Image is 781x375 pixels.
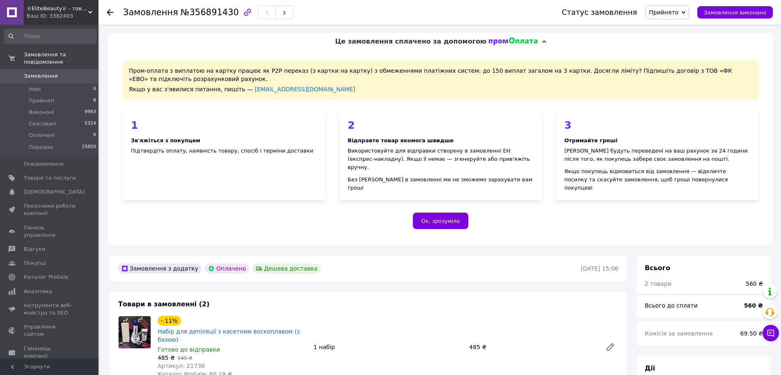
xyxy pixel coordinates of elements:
span: 485 ₴ [158,354,175,361]
div: Повернутися назад [107,8,113,16]
span: 9993 [85,109,96,116]
span: 545 ₴ [178,355,192,361]
div: Оплачено [205,264,249,273]
span: 5314 [85,120,96,127]
img: Набір для депіляції з касетним воскоплавом (з базою) [119,316,151,348]
span: 0 [93,86,96,93]
span: Це замовлення сплачено за допомогою [335,37,486,45]
span: Виконані [29,109,54,116]
div: Дешева доставка [252,264,321,273]
button: Замовлення виконано [697,6,773,19]
div: Замовлення з додатку [118,264,202,273]
div: 2 [348,120,534,130]
button: Ок, зрозуміло [413,213,469,229]
span: Товари в замовленні (2) [118,300,210,308]
span: Повідомлення [24,160,64,168]
img: evopay logo [489,37,538,46]
span: Ок, зрозуміло [421,218,460,224]
div: Використовуйте для відправки створену в замовленні ЕН (експрес-накладну). Якщо її немає — згенеру... [348,147,534,171]
span: ♕EliteBeauty♕ - товари для твоєї краси ;) [27,5,88,12]
span: 2 товари [645,280,671,287]
span: Артикул: 21736 [158,363,205,369]
div: Якщо покупець відмовиться від замовлення — відкличте посилку та скасуйте замовлення, щоб гроші по... [564,167,750,192]
div: [PERSON_NAME] будуть переведені на ваш рахунок за 24 години після того, як покупець забере своє з... [564,147,750,163]
div: Підтвердіть оплату, наявність товару, спосіб і терміни доставки [131,147,317,155]
span: №356891430 [181,7,239,17]
span: Замовлення та повідомлення [24,51,98,66]
span: 15850 [82,144,96,151]
span: Покупці [24,259,46,267]
span: Замовлення виконано [704,9,766,16]
span: [DEMOGRAPHIC_DATA] [24,188,85,196]
span: Управління сайтом [24,323,76,338]
div: Якщо у вас з'явилися питання, пишіть — [129,85,752,93]
div: 560 ₴ [746,280,763,288]
span: Аналітика [24,288,52,295]
span: Інструменти веб-майстра та SEO [24,302,76,317]
span: Замовлення [24,72,58,80]
b: Зв'яжіться з покупцем [131,137,200,144]
div: 3 [564,120,750,130]
div: 1 набір [310,341,466,353]
span: Прийнято [649,9,678,16]
span: Гаманець компанії [24,345,76,360]
span: Показники роботи компанії [24,202,76,217]
b: 560 ₴ [744,302,763,309]
div: Пром-оплата з виплатою на картку працює як P2P переказ (з картки на картку) з обмеженнями платіжн... [123,60,758,100]
span: Всього [645,264,670,272]
span: Оплачені [29,132,55,139]
span: Передан [29,144,53,151]
time: [DATE] 15:06 [581,265,618,272]
span: Товари та послуги [24,174,76,182]
b: Відправте товар якомога швидше [348,137,453,144]
span: 8 [93,97,96,104]
button: Чат з покупцем [763,325,779,341]
span: Каталог ProSale [24,273,68,281]
div: 1 [131,120,317,130]
span: Замовлення [123,7,178,17]
span: 0 [93,132,96,139]
span: 69.50 ₴ [740,330,763,337]
div: 485 ₴ [466,341,599,353]
span: Відгуки [24,245,45,253]
div: - 11% [158,316,181,326]
span: Готово до відправки [158,346,220,353]
span: Панель управління [24,224,76,239]
a: Набір для депіляції з касетним воскоплавом (з базою) [158,328,300,343]
span: Прийняті [29,97,54,104]
span: Дії [645,364,655,372]
div: Ваш ID: 3382493 [27,12,98,20]
span: Нові [29,86,41,93]
div: Без [PERSON_NAME] в замовленні ми не зможемо зарахувати вам гроші [348,176,534,192]
span: Комісія за замовлення [645,330,713,337]
a: Редагувати [602,339,618,355]
div: Статус замовлення [562,8,637,16]
b: Отримайте гроші [564,137,618,144]
span: Всього до сплати [645,302,698,309]
a: [EMAIL_ADDRESS][DOMAIN_NAME] [255,86,355,93]
input: Пошук [4,29,97,44]
span: Скасовані [29,120,57,127]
